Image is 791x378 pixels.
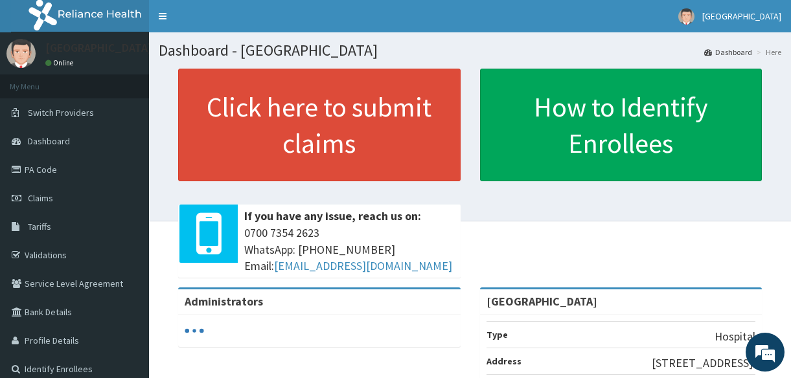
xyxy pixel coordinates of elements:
img: User Image [6,39,36,68]
a: Dashboard [704,47,752,58]
a: Click here to submit claims [178,69,461,181]
p: Hospital [715,328,755,345]
span: Claims [28,192,53,204]
p: [GEOGRAPHIC_DATA] [45,42,152,54]
b: If you have any issue, reach us on: [244,208,421,223]
b: Type [487,329,508,340]
a: [EMAIL_ADDRESS][DOMAIN_NAME] [274,258,452,273]
span: Switch Providers [28,107,94,118]
b: Administrators [185,294,263,309]
span: 0700 7354 2623 WhatsApp: [PHONE_NUMBER] Email: [244,225,454,274]
span: Dashboard [28,135,70,147]
a: Online [45,58,76,67]
svg: audio-loading [185,321,204,340]
li: Here [753,47,781,58]
a: How to Identify Enrollees [480,69,762,181]
p: [STREET_ADDRESS]. [652,355,755,372]
b: Address [487,355,522,367]
strong: [GEOGRAPHIC_DATA] [487,294,597,309]
img: User Image [678,8,694,25]
span: [GEOGRAPHIC_DATA] [702,10,781,22]
span: Tariffs [28,221,51,232]
h1: Dashboard - [GEOGRAPHIC_DATA] [159,42,781,59]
